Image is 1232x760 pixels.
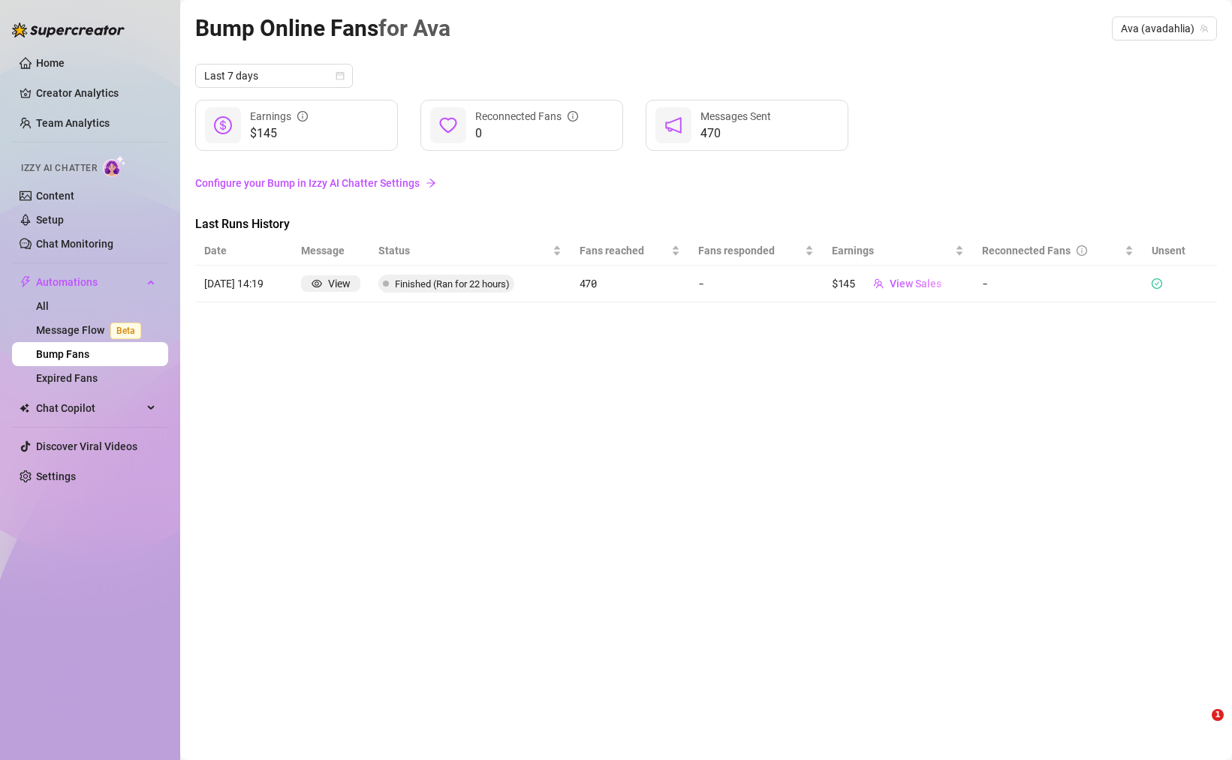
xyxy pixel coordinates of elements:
[1200,24,1209,33] span: team
[36,238,113,250] a: Chat Monitoring
[1212,709,1224,721] span: 1
[214,116,232,134] span: dollar
[571,236,689,266] th: Fans reached
[328,275,351,292] div: View
[36,470,76,482] a: Settings
[1152,278,1162,289] span: check-circle
[110,323,141,339] span: Beta
[195,215,447,233] span: Last Runs History
[36,117,110,129] a: Team Analytics
[580,275,680,292] article: 470
[36,81,156,105] a: Creator Analytics
[700,110,771,122] span: Messages Sent
[204,65,344,87] span: Last 7 days
[700,125,771,143] span: 470
[698,242,802,259] span: Fans responded
[1181,709,1217,745] iframe: Intercom live chat
[873,278,884,289] span: team
[890,278,941,290] span: View Sales
[698,275,814,292] article: -
[36,270,143,294] span: Automations
[475,108,578,125] div: Reconnected Fans
[475,125,578,143] span: 0
[664,116,682,134] span: notification
[823,236,973,266] th: Earnings
[580,242,668,259] span: Fans reached
[20,276,32,288] span: thunderbolt
[336,71,345,80] span: calendar
[250,108,308,125] div: Earnings
[195,175,1217,191] a: Configure your Bump in Izzy AI Chatter Settings
[21,161,97,176] span: Izzy AI Chatter
[36,372,98,384] a: Expired Fans
[312,278,322,289] span: eye
[439,116,457,134] span: heart
[689,236,823,266] th: Fans responded
[36,300,49,312] a: All
[36,440,137,452] a: Discover Viral Videos
[982,275,1134,292] article: -
[568,111,578,122] span: info-circle
[292,236,369,266] th: Message
[12,23,125,38] img: logo-BBDzfeDw.svg
[36,348,89,360] a: Bump Fans
[982,242,1122,259] div: Reconnected Fans
[369,236,570,266] th: Status
[832,242,952,259] span: Earnings
[250,125,308,143] span: $145
[297,111,308,122] span: info-circle
[195,169,1217,197] a: Configure your Bump in Izzy AI Chatter Settingsarrow-right
[395,278,510,290] span: Finished (Ran for 22 hours)
[378,15,450,41] span: for Ava
[426,178,436,188] span: arrow-right
[1121,17,1208,40] span: Ava (avadahlia)
[103,155,126,177] img: AI Chatter
[36,214,64,226] a: Setup
[1077,245,1087,256] span: info-circle
[204,275,283,292] article: [DATE] 14:19
[1143,236,1194,266] th: Unsent
[36,396,143,420] span: Chat Copilot
[36,57,65,69] a: Home
[36,190,74,202] a: Content
[195,11,450,46] article: Bump Online Fans
[195,236,292,266] th: Date
[861,272,953,296] button: View Sales
[832,275,855,292] article: $145
[378,242,549,259] span: Status
[20,403,29,413] img: Chat Copilot
[36,324,147,336] a: Message FlowBeta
